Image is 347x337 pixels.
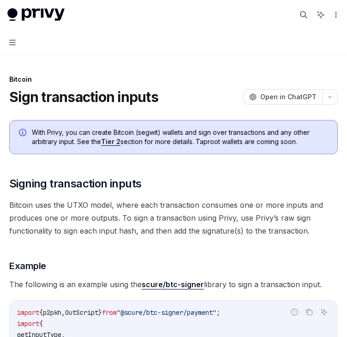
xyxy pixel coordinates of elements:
[117,308,216,317] span: "@scure/btc-signer/payment"
[260,92,317,102] span: Open in ChatGPT
[9,89,158,105] h1: Sign transaction inputs
[32,128,328,146] span: With Privy, you can create Bitcoin (segwit) wallets and sign over transactions and any other arbi...
[39,308,43,317] span: {
[17,319,39,328] span: import
[216,308,220,317] span: ;
[101,138,120,146] a: Tier 2
[19,129,28,138] svg: Info
[142,280,204,289] a: scure/btc-signer
[39,319,43,328] span: {
[9,176,141,191] span: Signing transaction inputs
[17,308,39,317] span: import
[98,308,102,317] span: }
[102,308,117,317] span: from
[9,199,338,237] span: Bitcoin uses the UTXO model, where each transaction consumes one or more inputs and produces one ...
[303,306,315,318] button: Copy the contents from the code block
[330,8,340,21] button: More actions
[9,75,338,84] div: Bitcoin
[43,308,61,317] span: p2pkh
[318,306,330,318] button: Ask AI
[288,306,300,318] button: Report incorrect code
[61,308,65,317] span: ,
[9,278,338,291] span: The following is an example using the library to sign a transaction input.
[243,89,322,105] button: Open in ChatGPT
[9,259,46,272] span: Example
[65,308,98,317] span: OutScript
[7,8,65,21] img: light logo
